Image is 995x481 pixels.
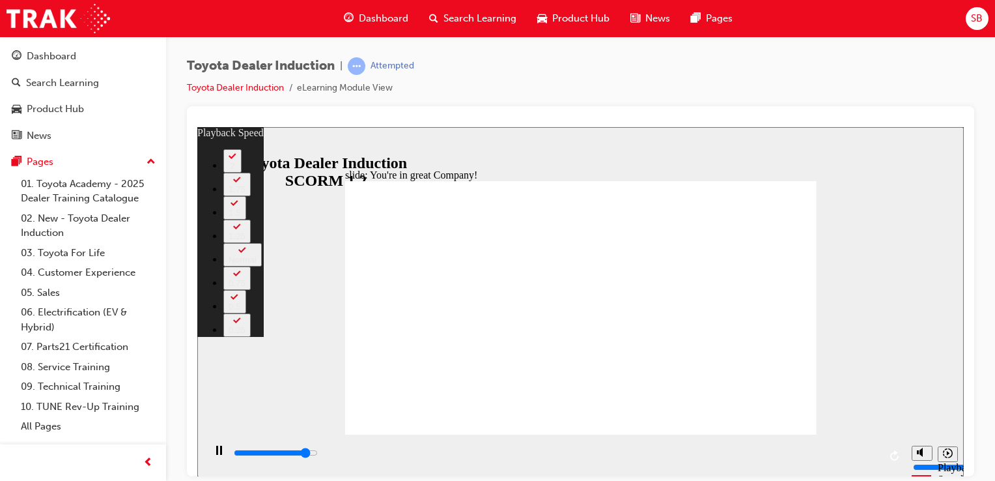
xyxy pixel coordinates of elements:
div: Dashboard [27,49,76,64]
span: news-icon [12,130,21,142]
a: guage-iconDashboard [333,5,419,32]
li: eLearning Module View [297,81,393,96]
button: Replay (Ctrl+Alt+R) [688,319,708,339]
span: News [645,11,670,26]
button: Mute (Ctrl+Alt+M) [714,319,735,334]
div: playback controls [7,308,708,350]
a: search-iconSearch Learning [419,5,527,32]
a: 10. TUNE Rev-Up Training [16,397,161,417]
a: Dashboard [5,44,161,68]
a: 01. Toyota Academy - 2025 Dealer Training Catalogue [16,174,161,209]
input: volume [716,335,800,345]
span: car-icon [12,104,21,115]
button: Playback speed [740,319,761,335]
a: News [5,124,161,148]
span: up-icon [147,154,156,171]
span: guage-icon [12,51,21,63]
div: Pages [27,154,53,169]
span: SB [971,11,983,26]
a: 09. Technical Training [16,377,161,397]
span: learningRecordVerb_ATTEMPT-icon [348,57,365,75]
button: Pages [5,150,161,174]
a: 04. Customer Experience [16,263,161,283]
a: news-iconNews [620,5,680,32]
span: search-icon [12,78,21,89]
div: 2 [31,34,39,44]
a: 02. New - Toyota Dealer Induction [16,209,161,243]
span: news-icon [630,10,640,27]
span: car-icon [537,10,547,27]
a: car-iconProduct Hub [527,5,620,32]
span: search-icon [429,10,438,27]
a: Search Learning [5,71,161,95]
span: pages-icon [12,156,21,168]
input: slide progress [36,321,120,331]
a: All Pages [16,416,161,437]
a: Product Hub [5,97,161,121]
div: misc controls [708,308,760,350]
a: 08. Service Training [16,357,161,377]
span: prev-icon [143,455,153,471]
div: News [27,128,51,143]
a: Toyota Dealer Induction [187,82,284,93]
div: Product Hub [27,102,84,117]
span: guage-icon [344,10,354,27]
a: 05. Sales [16,283,161,303]
a: pages-iconPages [680,5,743,32]
button: Pause (Ctrl+Alt+P) [7,318,29,340]
button: SB [966,7,988,30]
span: | [340,59,343,74]
div: Attempted [371,60,414,72]
a: 06. Electrification (EV & Hybrid) [16,302,161,337]
a: 03. Toyota For Life [16,243,161,263]
span: Product Hub [552,11,610,26]
img: Trak [7,4,110,33]
button: DashboardSearch LearningProduct HubNews [5,42,161,150]
span: Pages [706,11,733,26]
div: Search Learning [26,76,99,91]
a: 07. Parts21 Certification [16,337,161,357]
button: 2 [26,22,44,46]
span: pages-icon [691,10,701,27]
span: Search Learning [443,11,516,26]
span: Dashboard [359,11,408,26]
div: Playback Speed [740,335,760,358]
span: Toyota Dealer Induction [187,59,335,74]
